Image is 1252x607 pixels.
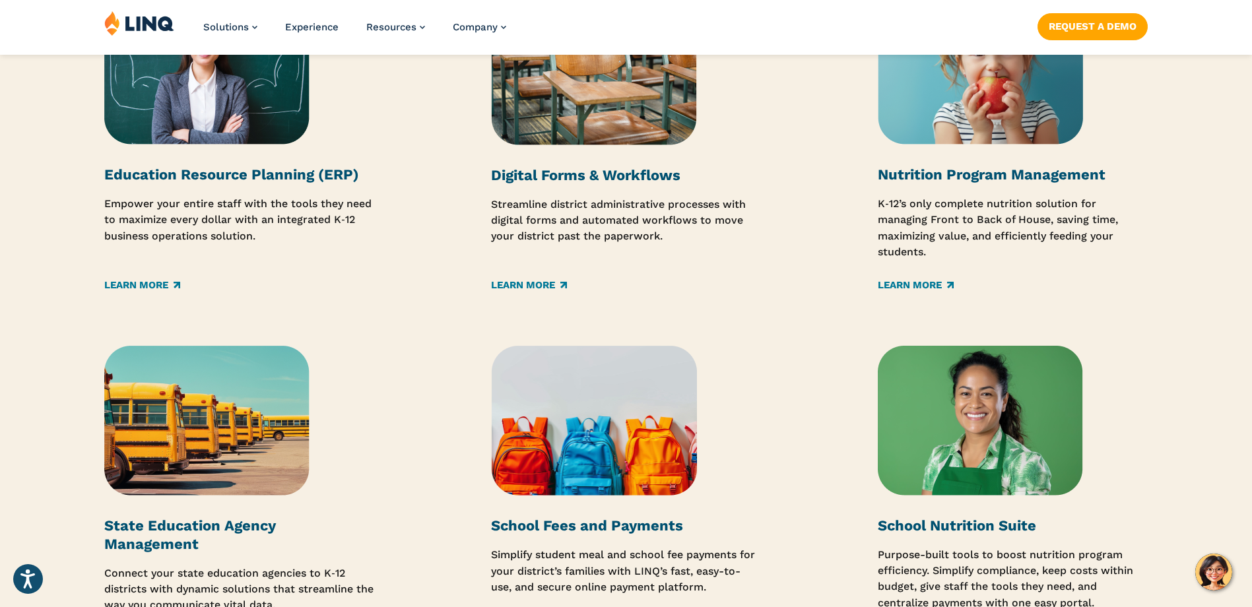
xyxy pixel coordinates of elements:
[878,517,1036,534] strong: School Nutrition Suite
[878,346,1083,495] img: School Nutrition Suite
[366,21,416,33] span: Resources
[491,517,683,534] strong: School Fees and Payments
[1038,13,1148,40] a: Request a Demo
[491,197,761,261] p: Streamline district administrative processes with digital forms and automated workflows to move y...
[878,166,1105,183] strong: Nutrition Program Management
[453,21,506,33] a: Company
[203,21,257,33] a: Solutions
[491,166,761,185] h3: Digital Forms & Workflows
[104,517,276,552] strong: State Education Agency Management
[104,278,180,292] a: Learn More
[878,196,1148,260] p: K‑12’s only complete nutrition solution for managing Front to Back of House, saving time, maximiz...
[203,21,249,33] span: Solutions
[453,21,498,33] span: Company
[491,278,567,292] a: Learn More
[366,21,425,33] a: Resources
[491,346,697,496] img: Payments Thumbnail
[1038,11,1148,40] nav: Button Navigation
[104,196,374,260] p: Empower your entire staff with the tools they need to maximize every dollar with an integrated K‑...
[1195,554,1232,591] button: Hello, have a question? Let’s chat.
[104,346,310,495] img: State Thumbnail
[104,166,374,184] h3: Education Resource Planning (ERP)
[203,11,506,54] nav: Primary Navigation
[878,278,954,292] a: Learn More
[285,21,339,33] a: Experience
[104,11,174,36] img: LINQ | K‑12 Software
